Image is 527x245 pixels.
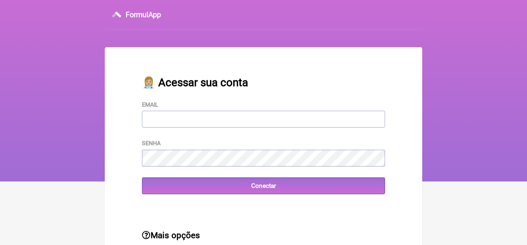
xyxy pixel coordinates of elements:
[142,140,161,147] label: Senha
[142,101,158,108] label: Email
[142,177,385,194] input: Conectar
[142,76,385,89] h2: 👩🏼‍⚕️ Acessar sua conta
[126,10,161,19] h3: FormulApp
[142,230,385,240] h3: Mais opções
